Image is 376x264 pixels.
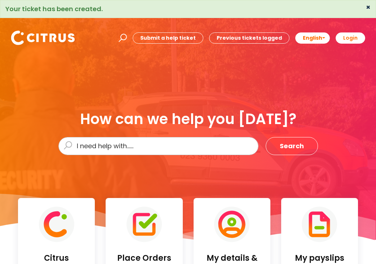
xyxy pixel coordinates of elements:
[287,254,352,263] h4: My payslips
[58,137,258,155] input: I need help with......
[280,140,304,152] span: Search
[343,34,358,41] b: Login
[111,254,177,263] h4: Place Orders
[209,32,289,44] a: Previous tickets logged
[133,32,203,44] a: Submit a help ticket
[336,32,365,44] a: Login
[266,137,318,155] button: Search
[303,34,322,41] span: English
[366,4,371,10] button: ×
[58,111,318,127] div: How can we help you [DATE]?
